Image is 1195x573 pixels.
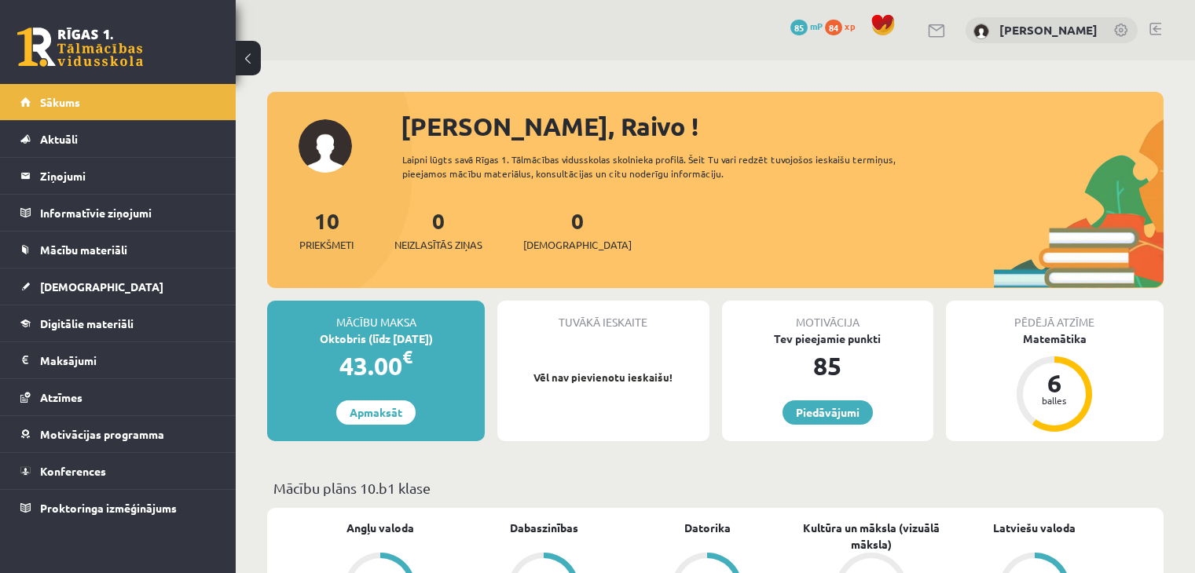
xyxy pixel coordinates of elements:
[40,279,163,294] span: [DEMOGRAPHIC_DATA]
[299,206,354,253] a: 10Priekšmeti
[346,520,414,536] a: Angļu valoda
[825,20,863,32] a: 84 xp
[973,24,989,39] img: Raivo Jurciks
[790,20,808,35] span: 85
[40,132,78,146] span: Aktuāli
[722,330,933,347] div: Tev pieejamie punkti
[20,490,216,526] a: Proktoringa izmēģinājums
[40,464,106,478] span: Konferences
[40,243,127,257] span: Mācību materiāli
[497,301,709,330] div: Tuvākā ieskaite
[40,390,82,404] span: Atzīmes
[783,400,873,425] a: Piedāvājumi
[790,520,953,553] a: Kultūra un māksla (vizuālā māksla)
[1031,396,1078,405] div: balles
[20,305,216,341] a: Digitālie materiāli
[40,158,216,194] legend: Ziņojumi
[299,237,354,253] span: Priekšmeti
[790,20,823,32] a: 85 mP
[20,158,216,194] a: Ziņojumi
[20,121,216,157] a: Aktuāli
[401,108,1164,145] div: [PERSON_NAME], Raivo !
[40,427,164,441] span: Motivācijas programma
[946,330,1164,434] a: Matemātika 6 balles
[40,95,80,109] span: Sākums
[20,342,216,378] a: Maksājumi
[523,237,632,253] span: [DEMOGRAPHIC_DATA]
[999,22,1098,38] a: [PERSON_NAME]
[20,84,216,120] a: Sākums
[993,520,1076,536] a: Latviešu valoda
[523,206,632,253] a: 0[DEMOGRAPHIC_DATA]
[810,20,823,32] span: mP
[394,206,482,253] a: 0Neizlasītās ziņas
[40,342,216,378] legend: Maksājumi
[402,345,412,368] span: €
[267,301,485,330] div: Mācību maksa
[20,268,216,305] a: [DEMOGRAPHIC_DATA]
[946,301,1164,330] div: Pēdējā atzīme
[20,232,216,268] a: Mācību materiāli
[273,477,1157,498] p: Mācību plāns 10.b1 klase
[1031,370,1078,396] div: 6
[267,347,485,385] div: 43.00
[336,400,416,425] a: Apmaksāt
[845,20,855,32] span: xp
[394,237,482,253] span: Neizlasītās ziņas
[20,416,216,452] a: Motivācijas programma
[825,20,842,35] span: 84
[20,379,216,415] a: Atzīmes
[402,152,940,181] div: Laipni lūgts savā Rīgas 1. Tālmācības vidusskolas skolnieka profilā. Šeit Tu vari redzēt tuvojošo...
[722,347,933,385] div: 85
[20,195,216,231] a: Informatīvie ziņojumi
[946,330,1164,347] div: Matemātika
[40,316,134,330] span: Digitālie materiāli
[40,501,177,515] span: Proktoringa izmēģinājums
[40,195,216,231] legend: Informatīvie ziņojumi
[505,370,701,385] p: Vēl nav pievienotu ieskaišu!
[684,520,731,536] a: Datorika
[267,330,485,347] div: Oktobris (līdz [DATE])
[20,453,216,489] a: Konferences
[17,27,143,67] a: Rīgas 1. Tālmācības vidusskola
[722,301,933,330] div: Motivācija
[510,520,578,536] a: Dabaszinības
